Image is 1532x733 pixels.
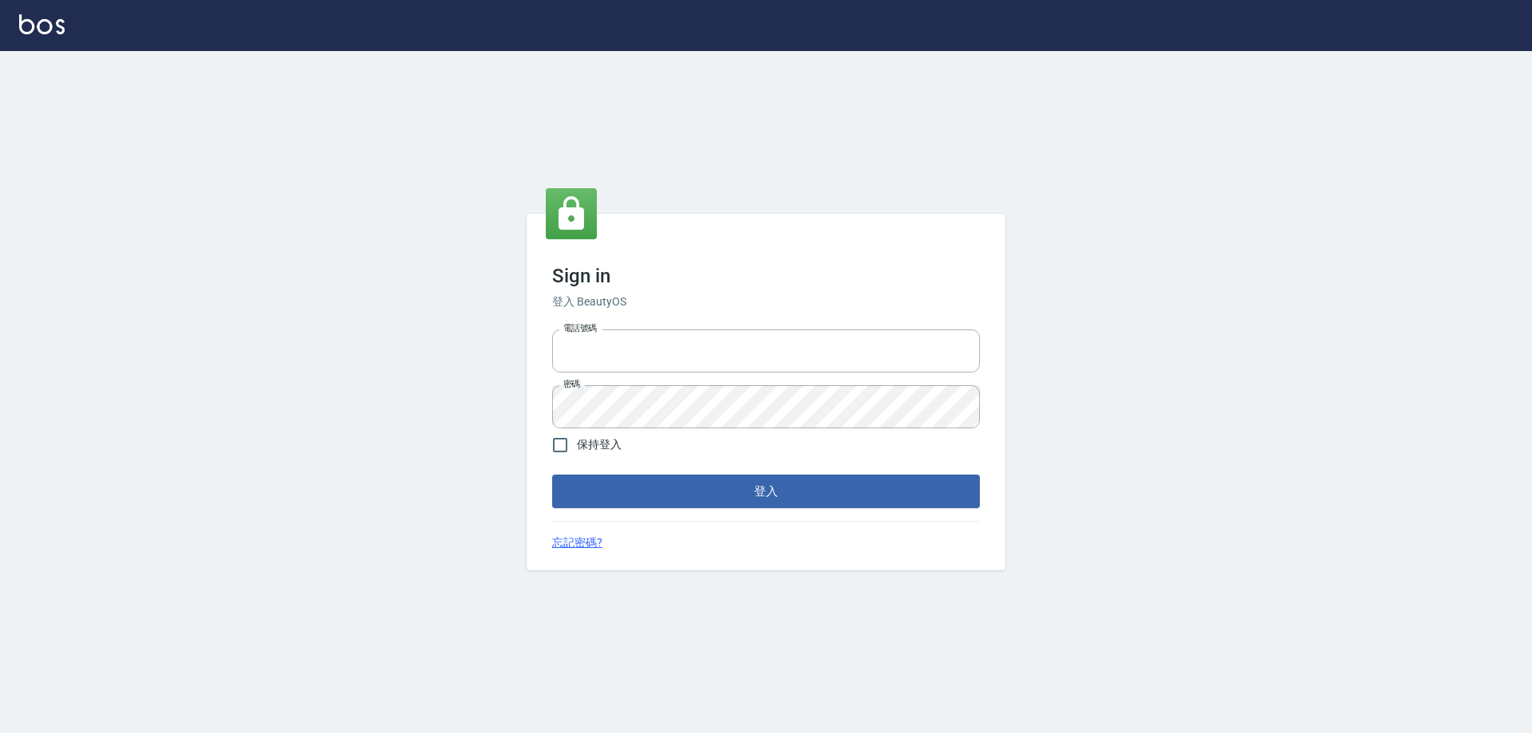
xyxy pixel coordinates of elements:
[563,322,597,334] label: 電話號碼
[552,534,602,551] a: 忘記密碼?
[563,378,580,390] label: 密碼
[577,436,622,453] span: 保持登入
[552,294,980,310] h6: 登入 BeautyOS
[19,14,65,34] img: Logo
[552,475,980,508] button: 登入
[552,265,980,287] h3: Sign in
